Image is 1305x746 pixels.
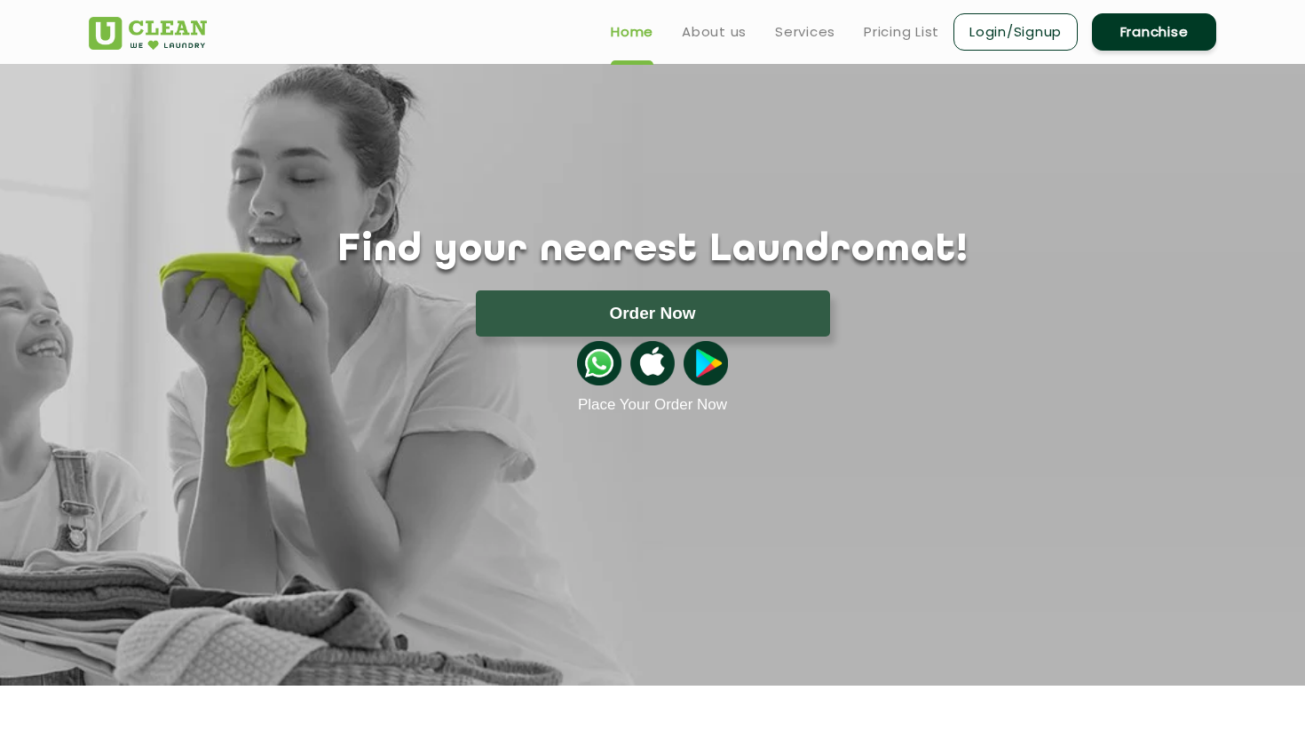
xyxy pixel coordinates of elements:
img: whatsappicon.png [577,341,621,385]
img: apple-icon.png [630,341,675,385]
a: About us [682,21,747,43]
img: UClean Laundry and Dry Cleaning [89,17,207,50]
img: playstoreicon.png [684,341,728,385]
a: Pricing List [864,21,939,43]
a: Login/Signup [953,13,1078,51]
a: Services [775,21,835,43]
h1: Find your nearest Laundromat! [75,228,1230,273]
button: Order Now [476,290,830,337]
a: Place Your Order Now [578,396,727,414]
a: Franchise [1092,13,1216,51]
a: Home [611,21,653,43]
